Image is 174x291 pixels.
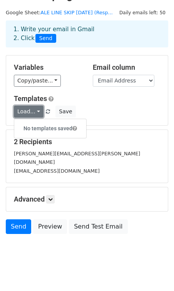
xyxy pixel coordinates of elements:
h5: Advanced [14,195,160,204]
a: Daily emails left: 50 [117,10,168,15]
h5: Email column [93,63,160,72]
a: Preview [33,219,67,234]
a: Send Test Email [69,219,127,234]
h5: 2 Recipients [14,138,160,146]
button: Save [55,106,75,118]
div: 1. Write your email in Gmail 2. Click [8,25,166,43]
a: Send [6,219,31,234]
h5: Variables [14,63,81,72]
a: Templates [14,94,47,103]
a: ALE LINE SKIP [DATE] (Resp... [40,10,113,15]
a: Copy/paste... [14,75,61,87]
small: [EMAIL_ADDRESS][DOMAIN_NAME] [14,168,100,174]
span: Send [35,34,56,43]
a: Load... [14,106,43,118]
span: Daily emails left: 50 [117,8,168,17]
iframe: Chat Widget [136,254,174,291]
small: Google Sheet: [6,10,113,15]
h6: No templates saved [14,122,86,135]
small: [PERSON_NAME][EMAIL_ADDRESS][PERSON_NAME][DOMAIN_NAME] [14,151,140,165]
